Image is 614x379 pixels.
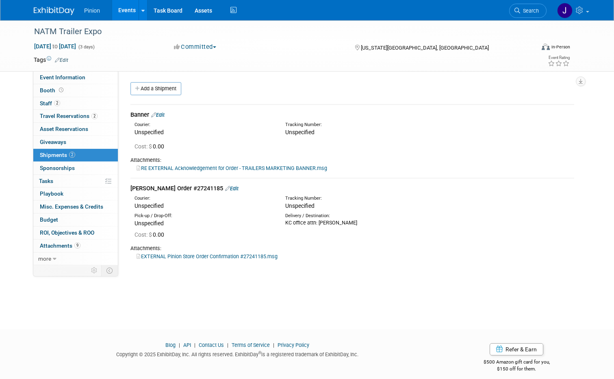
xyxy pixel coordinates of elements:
[453,366,580,372] div: $150 off for them.
[130,184,574,193] div: [PERSON_NAME] Order #27241185
[33,175,118,187] a: Tasks
[74,242,80,248] span: 9
[135,195,273,202] div: Courier:
[135,143,153,150] span: Cost: $
[199,342,224,348] a: Contact Us
[34,7,74,15] img: ExhibitDay
[40,203,103,210] span: Misc. Expenses & Credits
[137,253,278,259] a: EXTERNAL Pinion Store Order Confirmation #27241185.msg
[130,157,574,164] div: Attachments:
[40,165,75,171] span: Sponsorships
[34,349,440,358] div: Copyright © 2025 ExhibitDay, Inc. All rights reserved. ExhibitDay is a registered trademark of Ex...
[135,143,167,150] span: 0.00
[135,128,273,136] div: Unspecified
[33,84,118,97] a: Booth
[33,71,118,84] a: Event Information
[57,87,65,93] span: Booth not reserved yet
[40,152,75,158] span: Shipments
[33,123,118,135] a: Asset Reservations
[40,126,88,132] span: Asset Reservations
[271,342,276,348] span: |
[232,342,270,348] a: Terms of Service
[102,265,118,276] td: Toggle Event Tabs
[54,100,60,106] span: 2
[135,220,164,227] span: Unspecified
[542,44,550,50] img: Format-Inperson.png
[51,43,59,50] span: to
[33,240,118,252] a: Attachments9
[31,24,525,39] div: NATM Trailer Expo
[40,100,60,107] span: Staff
[171,43,219,51] button: Committed
[38,255,51,262] span: more
[39,178,53,184] span: Tasks
[87,265,102,276] td: Personalize Event Tab Strip
[130,82,181,95] a: Add a Shipment
[258,351,261,355] sup: ®
[361,45,489,51] span: [US_STATE][GEOGRAPHIC_DATA], [GEOGRAPHIC_DATA]
[33,162,118,174] a: Sponsorships
[285,203,315,209] span: Unspecified
[33,97,118,110] a: Staff2
[135,122,273,128] div: Courier:
[285,219,424,227] div: KC office attn: [PERSON_NAME]
[177,342,182,348] span: |
[69,152,75,158] span: 2
[135,231,167,238] span: 0.00
[192,342,197,348] span: |
[78,44,95,50] span: (3 days)
[84,7,100,14] span: Pinion
[33,187,118,200] a: Playbook
[490,343,543,355] a: Refer & Earn
[225,185,239,192] a: Edit
[33,149,118,161] a: Shipments2
[135,231,153,238] span: Cost: $
[34,43,76,50] span: [DATE] [DATE]
[40,229,94,236] span: ROI, Objectives & ROO
[285,213,424,219] div: Delivery / Destination:
[33,213,118,226] a: Budget
[33,136,118,148] a: Giveaways
[551,44,570,50] div: In-Person
[33,227,118,239] a: ROI, Objectives & ROO
[548,56,570,60] div: Event Rating
[40,113,98,119] span: Travel Reservations
[225,342,230,348] span: |
[165,342,176,348] a: Blog
[40,74,85,81] span: Event Information
[40,216,58,223] span: Budget
[285,129,315,135] span: Unspecified
[491,42,570,54] div: Event Format
[137,165,327,171] a: RE EXTERNAL Acknowledgement for Order - TRAILERS MARKETING BANNER.msg
[33,253,118,265] a: more
[285,195,461,202] div: Tracking Number:
[130,111,574,119] div: Banner
[34,56,68,64] td: Tags
[130,245,574,252] div: Attachments:
[278,342,309,348] a: Privacy Policy
[151,112,165,118] a: Edit
[40,139,66,145] span: Giveaways
[40,87,65,94] span: Booth
[33,200,118,213] a: Misc. Expenses & Credits
[285,122,461,128] div: Tracking Number:
[33,110,118,122] a: Travel Reservations2
[55,57,68,63] a: Edit
[509,4,547,18] a: Search
[135,213,273,219] div: Pick-up / Drop-Off:
[557,3,573,18] img: Jennifer Plumisto
[135,202,273,210] div: Unspecified
[40,190,63,197] span: Playbook
[91,113,98,119] span: 2
[520,8,539,14] span: Search
[40,242,80,249] span: Attachments
[453,353,580,372] div: $500 Amazon gift card for you,
[183,342,191,348] a: API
